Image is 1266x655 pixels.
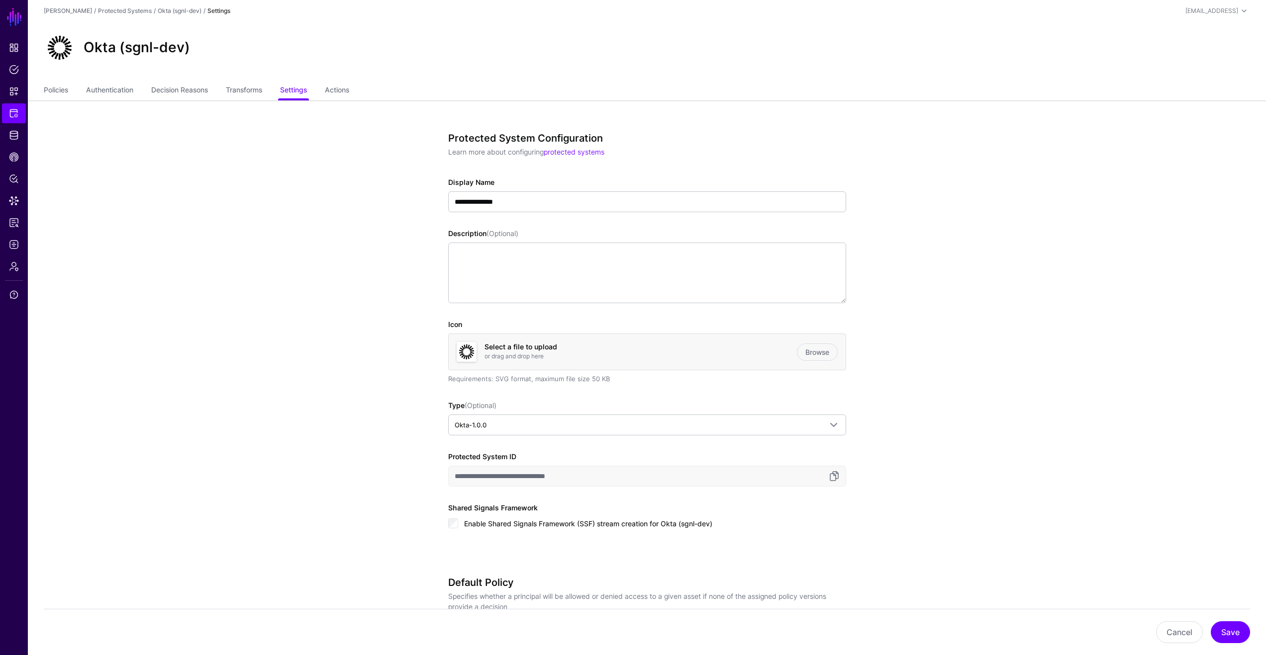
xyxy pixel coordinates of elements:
[797,343,838,361] a: Browse
[2,125,26,145] a: Identity Data Fabric
[2,235,26,254] a: Logs
[9,86,19,96] span: Snippets
[1211,621,1250,643] button: Save
[9,43,19,53] span: Dashboard
[448,591,838,612] p: Specifies whether a principal will be allowed or denied access to a given asset if none of the as...
[9,196,19,206] span: Data Lens
[158,7,201,14] a: Okta (sgnl-dev)
[84,39,190,56] h2: Okta (sgnl-dev)
[2,60,26,80] a: Policies
[1156,621,1203,643] button: Cancel
[448,132,838,144] h3: Protected System Configuration
[9,218,19,228] span: Reports
[44,7,92,14] a: [PERSON_NAME]
[280,82,307,100] a: Settings
[207,7,230,14] strong: Settings
[86,82,133,100] a: Authentication
[2,213,26,233] a: Reports
[44,32,76,64] img: svg+xml;base64,PHN2ZyB3aWR0aD0iNjQiIGhlaWdodD0iNjQiIHZpZXdCb3g9IjAgMCA2NCA2NCIgZmlsbD0ibm9uZSIgeG...
[98,7,152,14] a: Protected Systems
[448,502,538,513] label: Shared Signals Framework
[448,177,494,187] label: Display Name
[2,191,26,211] a: Data Lens
[9,174,19,184] span: Policy Lens
[9,261,19,271] span: Admin
[2,147,26,167] a: CAEP Hub
[9,240,19,249] span: Logs
[465,401,496,409] span: (Optional)
[485,343,797,351] h4: Select a file to upload
[544,148,604,156] a: protected systems
[325,82,349,100] a: Actions
[151,82,208,100] a: Decision Reasons
[9,108,19,118] span: Protected Systems
[448,374,846,384] div: Requirements: SVG format, maximum file size 50 KB
[1185,6,1238,15] div: [EMAIL_ADDRESS]
[485,352,797,361] p: or drag and drop here
[448,451,516,462] label: Protected System ID
[448,228,518,239] label: Description
[152,6,158,15] div: /
[9,65,19,75] span: Policies
[457,342,477,362] img: svg+xml;base64,PHN2ZyB3aWR0aD0iNjQiIGhlaWdodD0iNjQiIHZpZXdCb3g9IjAgMCA2NCA2NCIgZmlsbD0ibm9uZSIgeG...
[464,519,712,528] span: Enable Shared Signals Framework (SSF) stream creation for Okta (sgnl-dev)
[226,82,262,100] a: Transforms
[448,147,838,157] p: Learn more about configuring
[9,152,19,162] span: CAEP Hub
[448,400,496,410] label: Type
[9,130,19,140] span: Identity Data Fabric
[201,6,207,15] div: /
[487,229,518,238] span: (Optional)
[2,82,26,101] a: Snippets
[2,256,26,276] a: Admin
[455,421,487,429] span: Okta-1.0.0
[44,82,68,100] a: Policies
[92,6,98,15] div: /
[448,576,838,588] h3: Default Policy
[448,319,462,329] label: Icon
[6,6,23,28] a: SGNL
[2,103,26,123] a: Protected Systems
[2,169,26,189] a: Policy Lens
[2,38,26,58] a: Dashboard
[9,290,19,300] span: Support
